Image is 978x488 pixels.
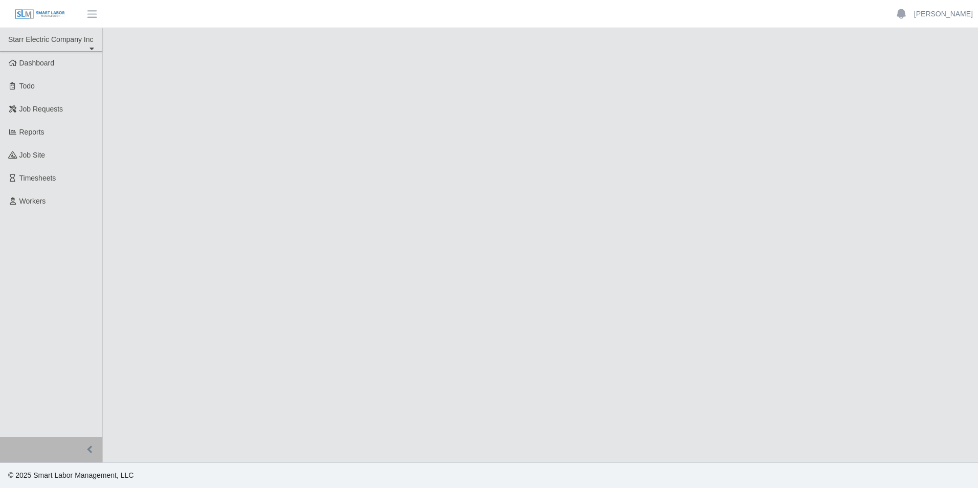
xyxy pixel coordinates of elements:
[19,197,46,205] span: Workers
[914,9,973,19] a: [PERSON_NAME]
[19,105,63,113] span: Job Requests
[19,128,45,136] span: Reports
[19,82,35,90] span: Todo
[19,151,46,159] span: job site
[19,59,55,67] span: Dashboard
[19,174,56,182] span: Timesheets
[8,471,134,479] span: © 2025 Smart Labor Management, LLC
[14,9,65,20] img: SLM Logo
